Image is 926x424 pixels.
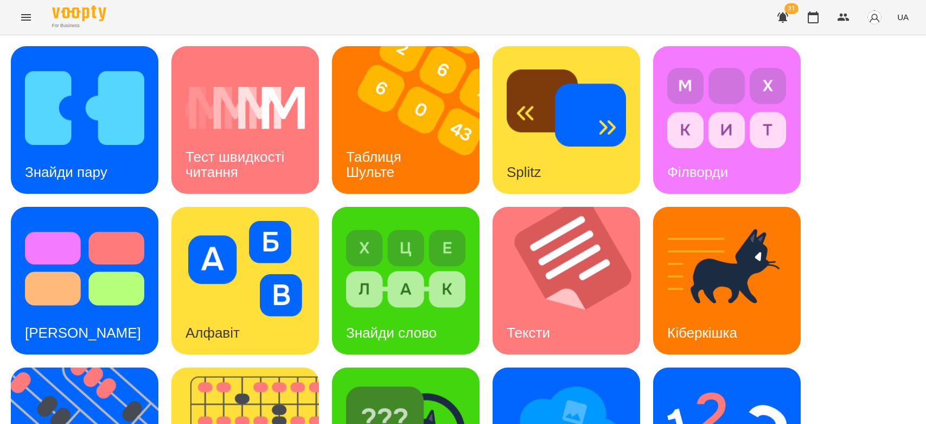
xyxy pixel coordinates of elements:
button: Menu [13,4,39,30]
h3: Алфавіт [186,325,240,341]
button: UA [893,7,913,27]
span: 31 [784,3,799,14]
a: ТекстиТексти [493,207,640,355]
img: Таблиця Шульте [332,46,493,194]
a: Знайди словоЗнайди слово [332,207,480,355]
img: Знайди пару [25,60,144,156]
a: АлфавітАлфавіт [171,207,319,355]
span: For Business [52,22,106,29]
h3: Філворди [667,164,728,180]
img: Тест швидкості читання [186,60,305,156]
a: ФілвордиФілворди [653,46,801,194]
a: Тест Струпа[PERSON_NAME] [11,207,158,355]
img: Тексти [493,207,654,355]
h3: [PERSON_NAME] [25,325,141,341]
h3: Таблиця Шульте [346,149,405,180]
a: Таблиця ШультеТаблиця Шульте [332,46,480,194]
img: Кіберкішка [667,221,787,317]
h3: Кіберкішка [667,325,737,341]
img: Знайди слово [346,221,465,317]
img: Алфавіт [186,221,305,317]
img: avatar_s.png [867,10,882,25]
h3: Знайди пару [25,164,107,180]
span: UA [897,11,909,23]
h3: Знайди слово [346,325,437,341]
img: Тест Струпа [25,221,144,317]
a: SplitzSplitz [493,46,640,194]
a: КіберкішкаКіберкішка [653,207,801,355]
img: Філворди [667,60,787,156]
a: Знайди паруЗнайди пару [11,46,158,194]
h3: Тексти [507,325,550,341]
img: Voopty Logo [52,5,106,21]
img: Splitz [507,60,626,156]
h3: Splitz [507,164,541,180]
a: Тест швидкості читанняТест швидкості читання [171,46,319,194]
h3: Тест швидкості читання [186,149,288,180]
